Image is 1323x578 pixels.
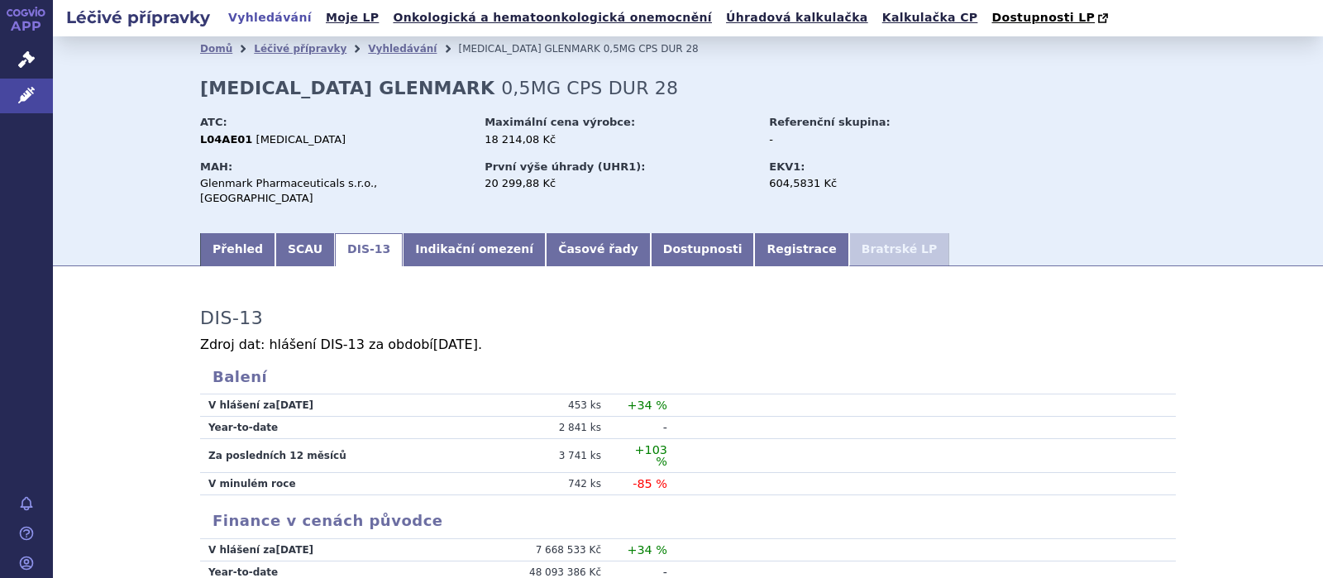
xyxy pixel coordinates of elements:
a: Vyhledávání [223,7,317,29]
a: Přehled [200,233,275,266]
span: [DATE] [275,544,313,556]
a: Onkologická a hematoonkologická onemocnění [388,7,717,29]
a: Dostupnosti [651,233,755,266]
strong: ATC: [200,116,227,128]
a: Vyhledávání [368,43,437,55]
span: [DATE] [275,399,313,411]
div: 18 214,08 Kč [485,132,753,147]
td: 453 ks [490,394,614,417]
a: DIS-13 [335,233,403,266]
a: Kalkulačka CP [877,7,983,29]
td: V hlášení za [200,394,490,417]
strong: MAH: [200,160,232,173]
strong: [MEDICAL_DATA] GLENMARK [200,78,494,98]
td: V hlášení za [200,539,490,561]
strong: Maximální cena výrobce: [485,116,635,128]
a: Úhradová kalkulačka [721,7,873,29]
td: 3 741 ks [490,439,614,473]
a: Registrace [754,233,848,266]
span: 0,5MG CPS DUR 28 [501,78,678,98]
div: 604,5831 Kč [769,176,955,191]
span: -85 % [633,477,667,490]
div: - [769,132,955,147]
td: 7 668 533 Kč [490,539,614,561]
div: 20 299,88 Kč [485,176,753,191]
h3: Finance v cenách původce [200,512,1176,530]
a: Indikační omezení [403,233,546,266]
span: +103 % [634,443,667,468]
span: +34 % [627,543,667,557]
a: Moje LP [321,7,384,29]
a: Dostupnosti LP [986,7,1116,30]
h3: Balení [200,368,1176,386]
h3: DIS-13 [200,308,263,329]
span: +34 % [627,399,667,412]
a: Časové řady [546,233,651,266]
td: - [614,417,667,439]
strong: Referenční skupina: [769,116,890,128]
strong: První výše úhrady (UHR1): [485,160,645,173]
td: V minulém roce [200,473,490,495]
td: Year-to-date [200,417,490,439]
strong: L04AE01 [200,133,252,146]
p: Zdroj dat: hlášení DIS-13 za období . [200,338,1176,351]
a: Domů [200,43,232,55]
strong: EKV1: [769,160,805,173]
td: 742 ks [490,473,614,495]
span: [MEDICAL_DATA] GLENMARK [458,43,599,55]
td: 2 841 ks [490,417,614,439]
a: Léčivé přípravky [254,43,346,55]
td: Za posledních 12 měsíců [200,439,490,473]
span: [MEDICAL_DATA] [256,133,346,146]
h2: Léčivé přípravky [53,6,223,29]
div: Glenmark Pharmaceuticals s.r.o., [GEOGRAPHIC_DATA] [200,176,469,206]
span: 0,5MG CPS DUR 28 [604,43,699,55]
a: SCAU [275,233,335,266]
span: Dostupnosti LP [991,11,1095,24]
span: [DATE] [433,337,478,352]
